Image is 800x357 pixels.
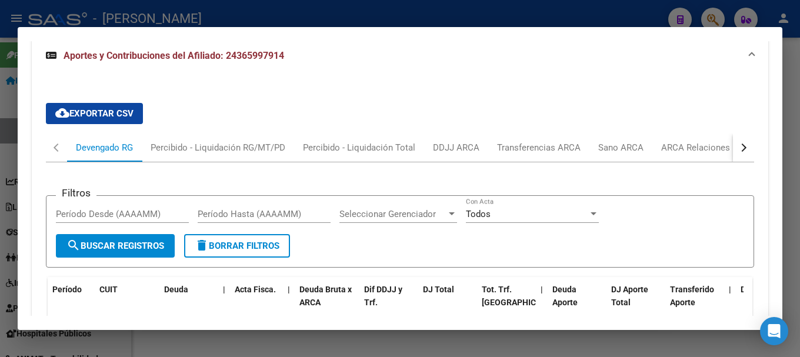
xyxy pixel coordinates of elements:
[295,277,359,329] datatable-header-cell: Deuda Bruta x ARCA
[497,141,581,154] div: Transferencias ARCA
[741,285,789,294] span: Deuda Contr.
[95,277,159,329] datatable-header-cell: CUIT
[482,285,562,308] span: Tot. Trf. [GEOGRAPHIC_DATA]
[760,317,788,345] div: Open Intercom Messenger
[466,209,491,219] span: Todos
[598,141,644,154] div: Sano ARCA
[151,141,285,154] div: Percibido - Liquidación RG/MT/PD
[184,234,290,258] button: Borrar Filtros
[299,285,352,308] span: Deuda Bruta x ARCA
[99,285,118,294] span: CUIT
[76,141,133,154] div: Devengado RG
[288,285,290,294] span: |
[661,141,771,154] div: ARCA Relaciones Laborales
[536,277,548,329] datatable-header-cell: |
[359,277,418,329] datatable-header-cell: Dif DDJJ y Trf.
[159,277,218,329] datatable-header-cell: Deuda
[433,141,479,154] div: DDJJ ARCA
[223,285,225,294] span: |
[541,285,543,294] span: |
[52,285,82,294] span: Período
[423,285,454,294] span: DJ Total
[364,285,402,308] span: Dif DDJJ y Trf.
[55,108,134,119] span: Exportar CSV
[665,277,724,329] datatable-header-cell: Transferido Aporte
[235,285,276,294] span: Acta Fisca.
[56,234,175,258] button: Buscar Registros
[736,277,795,329] datatable-header-cell: Deuda Contr.
[64,50,284,61] span: Aportes y Contribuciones del Afiliado: 24365997914
[164,285,188,294] span: Deuda
[418,277,477,329] datatable-header-cell: DJ Total
[195,241,279,251] span: Borrar Filtros
[56,186,96,199] h3: Filtros
[55,106,69,120] mat-icon: cloud_download
[606,277,665,329] datatable-header-cell: DJ Aporte Total
[670,285,714,308] span: Transferido Aporte
[66,241,164,251] span: Buscar Registros
[283,277,295,329] datatable-header-cell: |
[46,103,143,124] button: Exportar CSV
[230,277,283,329] datatable-header-cell: Acta Fisca.
[339,209,446,219] span: Seleccionar Gerenciador
[66,238,81,252] mat-icon: search
[548,277,606,329] datatable-header-cell: Deuda Aporte
[729,285,731,294] span: |
[32,37,768,75] mat-expansion-panel-header: Aportes y Contribuciones del Afiliado: 24365997914
[303,141,415,154] div: Percibido - Liquidación Total
[477,277,536,329] datatable-header-cell: Tot. Trf. Bruto
[724,277,736,329] datatable-header-cell: |
[48,277,95,329] datatable-header-cell: Período
[552,285,578,308] span: Deuda Aporte
[611,285,648,308] span: DJ Aporte Total
[195,238,209,252] mat-icon: delete
[218,277,230,329] datatable-header-cell: |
